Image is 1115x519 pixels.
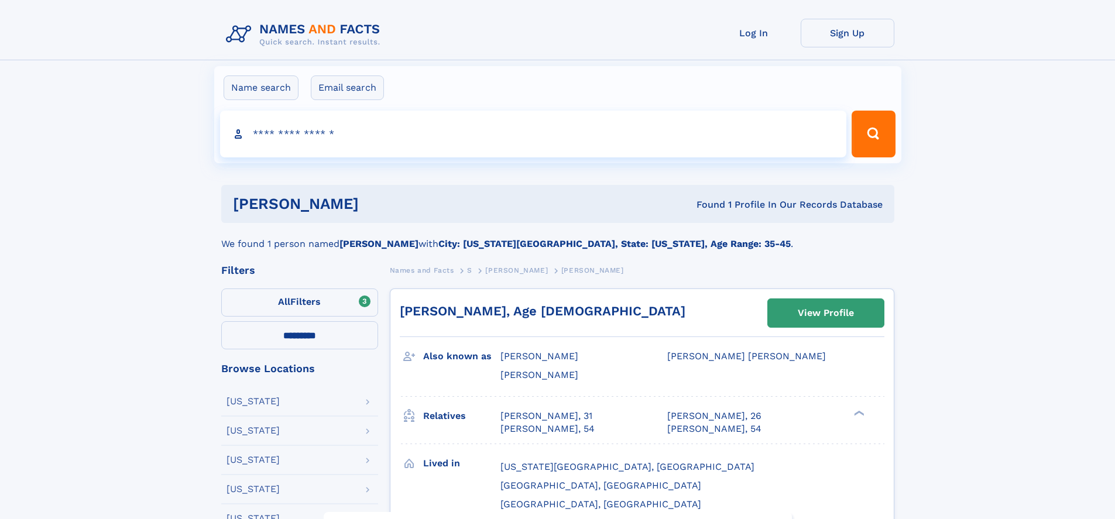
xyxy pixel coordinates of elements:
b: [PERSON_NAME] [339,238,418,249]
a: [PERSON_NAME], 26 [667,410,761,422]
span: [PERSON_NAME] [485,266,548,274]
div: View Profile [798,300,854,326]
label: Filters [221,288,378,317]
span: [GEOGRAPHIC_DATA], [GEOGRAPHIC_DATA] [500,499,701,510]
h3: Also known as [423,346,500,366]
a: S [467,263,472,277]
span: [US_STATE][GEOGRAPHIC_DATA], [GEOGRAPHIC_DATA] [500,461,754,472]
div: [US_STATE] [227,484,280,494]
span: [GEOGRAPHIC_DATA], [GEOGRAPHIC_DATA] [500,480,701,491]
label: Email search [311,75,384,100]
b: City: [US_STATE][GEOGRAPHIC_DATA], State: [US_STATE], Age Range: 35-45 [438,238,791,249]
h1: [PERSON_NAME] [233,197,528,211]
div: [US_STATE] [227,397,280,406]
div: Filters [221,265,378,276]
a: Names and Facts [390,263,454,277]
h3: Relatives [423,406,500,426]
div: We found 1 person named with . [221,223,894,251]
span: S [467,266,472,274]
h3: Lived in [423,453,500,473]
span: [PERSON_NAME] [PERSON_NAME] [667,350,826,362]
a: [PERSON_NAME] [485,263,548,277]
input: search input [220,111,847,157]
a: Log In [707,19,801,47]
div: [US_STATE] [227,455,280,465]
span: [PERSON_NAME] [561,266,624,274]
a: Sign Up [801,19,894,47]
button: Search Button [852,111,895,157]
a: [PERSON_NAME], 54 [500,422,595,435]
span: [PERSON_NAME] [500,350,578,362]
a: [PERSON_NAME], Age [DEMOGRAPHIC_DATA] [400,304,685,318]
div: Found 1 Profile In Our Records Database [527,198,883,211]
a: View Profile [768,299,884,327]
a: [PERSON_NAME], 54 [667,422,761,435]
div: ❯ [851,409,865,417]
a: [PERSON_NAME], 31 [500,410,592,422]
label: Name search [224,75,299,100]
img: Logo Names and Facts [221,19,390,50]
div: Browse Locations [221,363,378,374]
span: [PERSON_NAME] [500,369,578,380]
div: [US_STATE] [227,426,280,435]
span: All [278,296,290,307]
